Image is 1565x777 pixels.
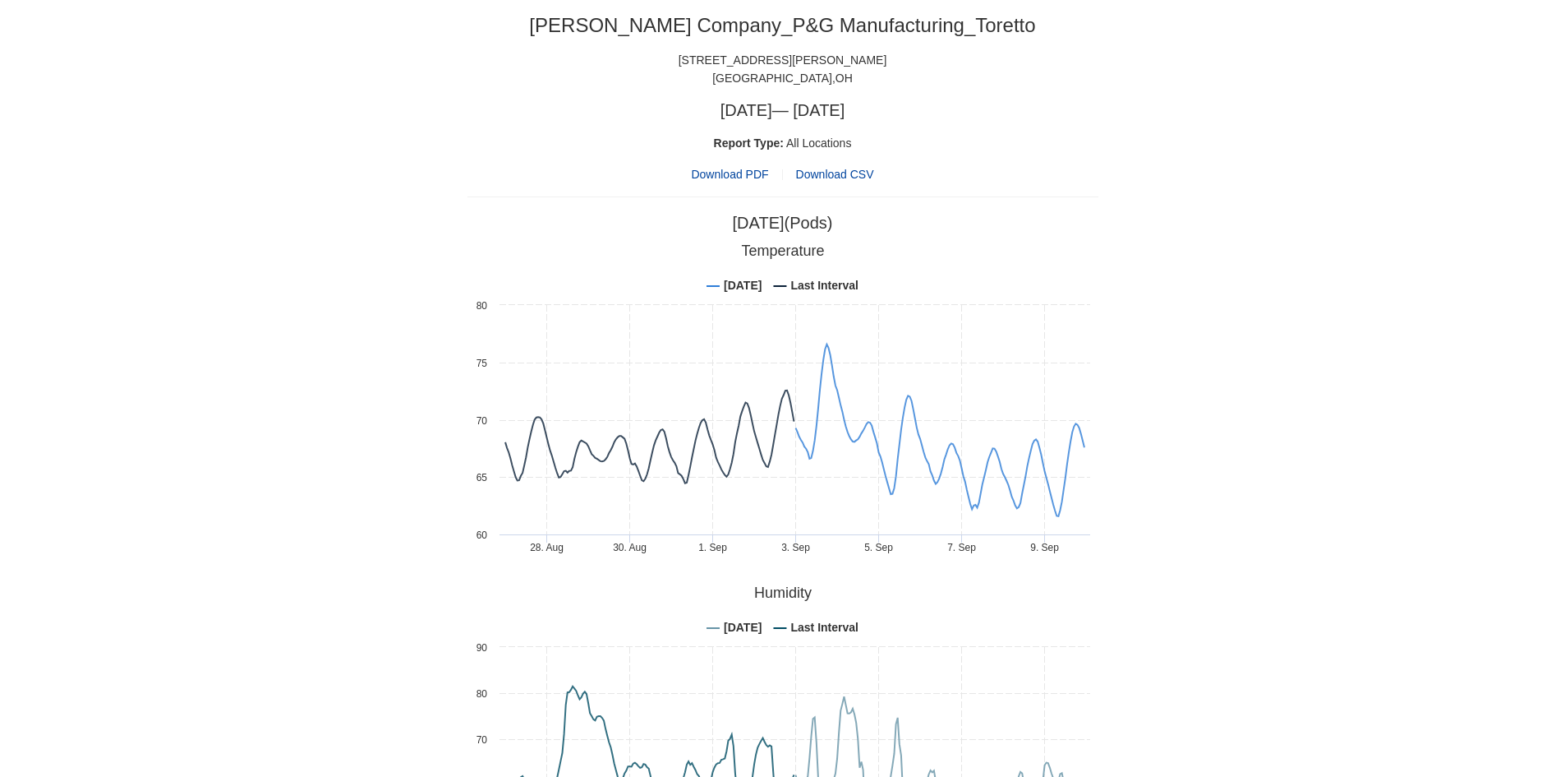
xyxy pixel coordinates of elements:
[741,243,824,259] tspan: Temperature
[476,472,487,483] text: 65
[864,542,893,553] tspan: 5. Sep
[467,134,1098,152] div: All Locations
[476,734,487,746] text: 70
[476,300,487,312] text: 80
[476,415,487,427] text: 70
[790,279,858,292] tspan: Last Interval
[476,530,487,541] text: 60
[476,642,487,654] text: 90
[724,621,762,634] tspan: [DATE]
[476,688,487,700] text: 80
[691,165,768,183] span: Download PDF
[724,279,762,292] tspan: [DATE]
[790,621,858,634] tspan: Last Interval
[467,69,1098,87] div: [GEOGRAPHIC_DATA] , OH
[753,585,811,601] tspan: Humidity
[467,51,1098,69] div: [STREET_ADDRESS][PERSON_NAME]
[714,136,784,150] span: Report Type:
[733,210,833,236] div: [DATE] (Pods)
[698,542,727,553] tspan: 1. Sep
[796,168,874,181] span: Download CSV
[467,13,1098,38] h2: [PERSON_NAME] Company_P&G Manufacturing_Toretto
[530,542,564,553] tspan: 28. Aug
[476,358,487,369] text: 75
[947,542,976,553] tspan: 7. Sep
[1030,542,1059,553] tspan: 9. Sep
[781,542,810,553] tspan: 3. Sep
[613,542,647,553] tspan: 30. Aug
[467,100,1098,121] h3: [DATE] — [DATE]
